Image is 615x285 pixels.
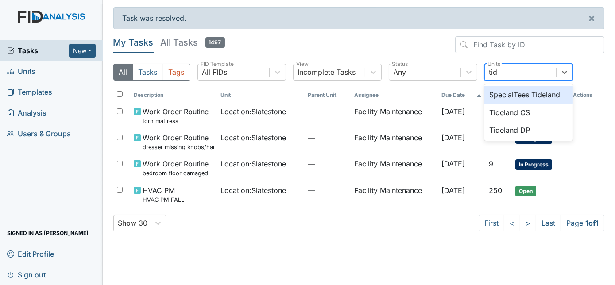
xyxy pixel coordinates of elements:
span: — [308,132,347,143]
span: HVAC PM HVAC PM FALL [143,185,184,204]
button: Tags [163,64,190,81]
span: [DATE] [441,133,465,142]
th: Actions [569,88,604,103]
a: Last [536,215,561,231]
small: bedroom floor damaged [143,169,209,177]
span: — [308,185,347,196]
input: Toggle All Rows Selected [117,91,123,97]
strong: 1 of 1 [585,219,599,227]
a: Tasks [7,45,69,56]
div: Type filter [113,64,190,81]
small: torn mattress [143,117,209,125]
small: dresser missing knobs/handles [143,143,214,151]
td: Facility Maintenance [351,129,438,155]
span: Templates [7,85,52,99]
span: [DATE] [441,159,465,168]
span: — [308,158,347,169]
td: Facility Maintenance [351,155,438,181]
th: Toggle SortBy [217,88,305,103]
span: In Progress [515,159,552,170]
div: Any [394,67,406,77]
td: Facility Maintenance [351,181,438,208]
th: Assignee [351,88,438,103]
button: Tasks [133,64,163,81]
div: All FIDs [202,67,228,77]
span: 9 [489,159,493,168]
span: Open [515,186,536,196]
div: Tideland CS [484,104,573,121]
th: Toggle SortBy [130,88,217,103]
span: 250 [489,186,502,195]
span: Signed in as [PERSON_NAME] [7,226,89,240]
span: Edit Profile [7,247,54,261]
h5: My Tasks [113,36,154,49]
div: Task was resolved. [113,7,605,29]
span: 1497 [205,37,225,48]
small: HVAC PM FALL [143,196,184,204]
a: > [520,215,536,231]
th: Toggle SortBy [304,88,351,103]
a: < [504,215,520,231]
td: Facility Maintenance [351,103,438,129]
span: Work Order Routine torn mattress [143,106,209,125]
span: Location : Slatestone [221,132,286,143]
span: Location : Slatestone [221,158,286,169]
h5: All Tasks [161,36,225,49]
div: Show 30 [118,218,148,228]
span: [DATE] [441,186,465,195]
span: Location : Slatestone [221,106,286,117]
a: First [479,215,504,231]
span: Analysis [7,106,46,120]
button: All [113,64,133,81]
div: Tideland DP [484,121,573,139]
span: Work Order Routine bedroom floor damaged [143,158,209,177]
span: × [588,12,595,24]
span: Location : Slatestone [221,185,286,196]
th: Toggle SortBy [438,88,485,103]
button: × [579,8,604,29]
span: Page [561,215,604,231]
input: Find Task by ID [455,36,604,53]
button: New [69,44,96,58]
span: Users & Groups [7,127,71,141]
span: Units [7,65,35,78]
div: SpecialTees Tideland [484,86,573,104]
nav: task-pagination [479,215,604,231]
span: Sign out [7,268,46,281]
div: Incomplete Tasks [298,67,356,77]
span: Work Order Routine dresser missing knobs/handles [143,132,214,151]
span: — [308,106,347,117]
span: [DATE] [441,107,465,116]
